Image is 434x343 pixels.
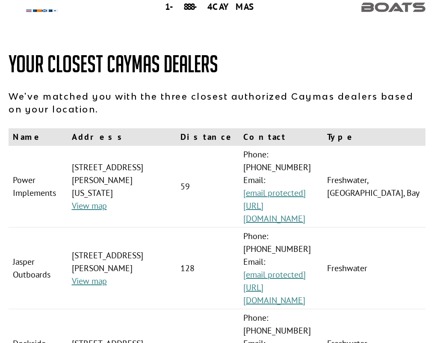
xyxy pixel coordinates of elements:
[68,228,177,309] td: [STREET_ADDRESS][PERSON_NAME]
[243,282,305,306] a: [URL][DOMAIN_NAME]
[9,90,425,115] p: We've matched you with the three closest authorized Caymas dealers based on your location.
[176,228,239,309] td: 128
[176,128,239,146] th: Distance
[26,3,75,12] img: white-logo-c9c8dbefe5ff5ceceb0f0178aa75bf4bb51f6bca0971e226c86eb53dfe498488.png
[323,128,425,146] th: Type
[361,3,425,12] img: header-img-254127e0d71590253d4cf57f5b8b17b756bd278d0e62775bdf129cc0fd38fc60.png
[9,128,68,146] th: Name
[239,128,323,146] th: Contact
[9,51,425,77] h1: Your Closest Caymas Dealers
[68,128,177,146] th: Address
[243,269,306,280] a: [email protected]
[72,275,107,287] a: View map
[9,146,68,228] td: Power Implements
[176,146,239,228] td: 59
[239,146,323,228] td: Phone: [PHONE_NUMBER] Email:
[9,228,68,309] td: Jasper Outboards
[165,1,259,12] div: 1-888-4CAYMAS
[72,200,107,211] a: View map
[239,228,323,309] td: Phone: [PHONE_NUMBER] Email:
[323,228,425,309] td: Freshwater
[243,200,305,224] a: [URL][DOMAIN_NAME]
[323,146,425,228] td: Freshwater, [GEOGRAPHIC_DATA], Bay
[68,146,177,228] td: [STREET_ADDRESS][PERSON_NAME][US_STATE]
[243,187,306,198] a: [email protected]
